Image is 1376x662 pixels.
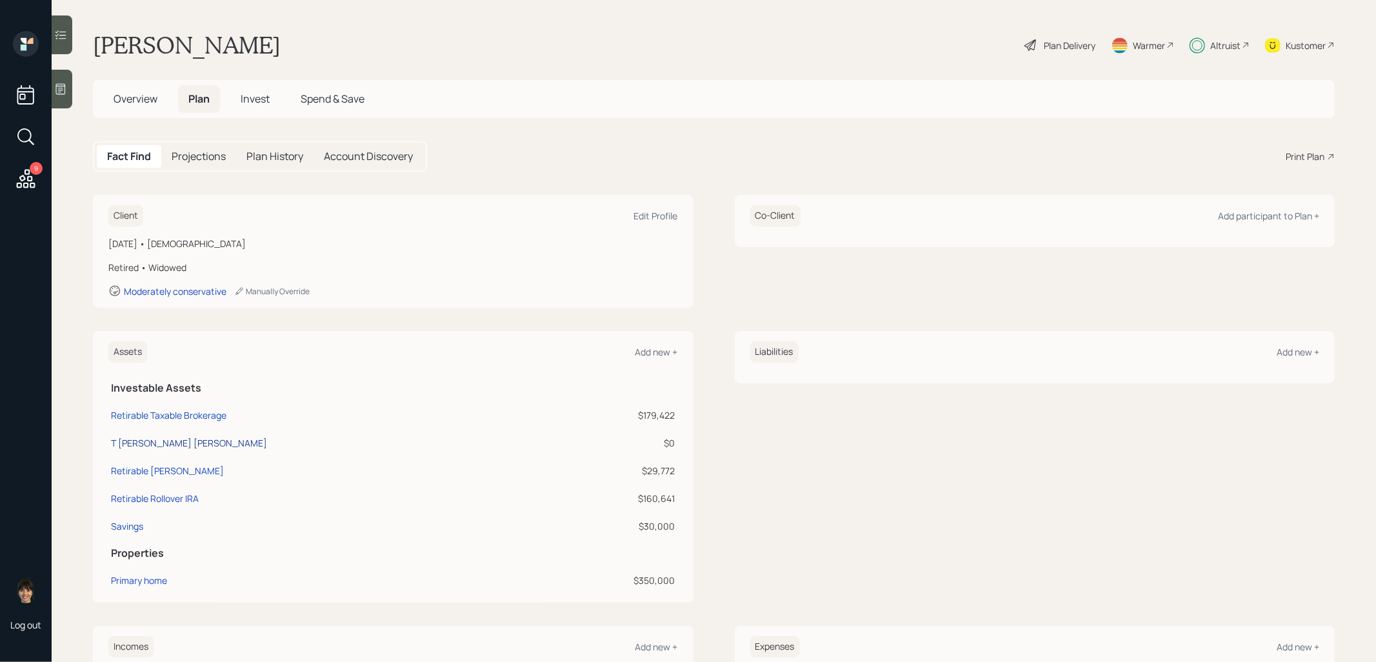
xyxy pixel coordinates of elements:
div: $350,000 [553,574,675,587]
span: Plan [188,92,210,106]
h6: Incomes [108,636,154,657]
h5: Fact Find [107,150,151,163]
span: Invest [241,92,270,106]
h1: [PERSON_NAME] [93,31,281,59]
h6: Client [108,205,143,226]
div: Moderately conservative [124,285,226,297]
div: Add new + [635,346,678,358]
div: Add participant to Plan + [1218,210,1319,222]
div: $179,422 [553,408,675,422]
div: T [PERSON_NAME] [PERSON_NAME] [111,436,267,450]
h6: Liabilities [750,341,799,363]
div: $30,000 [553,519,675,533]
div: Retirable [PERSON_NAME] [111,464,224,477]
div: Manually Override [234,286,310,297]
h6: Expenses [750,636,800,657]
div: $160,641 [553,492,675,505]
div: 9 [30,162,43,175]
h5: Plan History [246,150,303,163]
div: $29,772 [553,464,675,477]
div: Retired • Widowed [108,261,678,274]
div: Savings [111,519,143,533]
div: Retirable Rollover IRA [111,492,199,505]
div: Edit Profile [634,210,678,222]
h6: Assets [108,341,147,363]
div: Altruist [1210,39,1241,52]
div: $0 [553,436,675,450]
div: Add new + [635,641,678,653]
h5: Account Discovery [324,150,413,163]
div: Primary home [111,574,167,587]
div: [DATE] • [DEMOGRAPHIC_DATA] [108,237,678,250]
span: Overview [114,92,157,106]
span: Spend & Save [301,92,364,106]
div: Add new + [1277,641,1319,653]
h5: Investable Assets [111,382,675,394]
img: treva-nostdahl-headshot.png [13,577,39,603]
div: Add new + [1277,346,1319,358]
h5: Projections [172,150,226,163]
div: Kustomer [1286,39,1326,52]
div: Print Plan [1286,150,1324,163]
div: Warmer [1133,39,1165,52]
div: Plan Delivery [1044,39,1095,52]
h6: Co-Client [750,205,801,226]
h5: Properties [111,547,675,559]
div: Log out [10,619,41,631]
div: Retirable Taxable Brokerage [111,408,226,422]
